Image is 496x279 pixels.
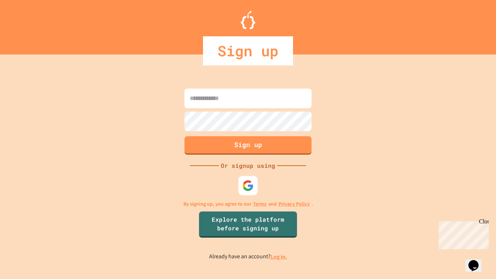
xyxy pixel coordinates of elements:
img: google-icon.svg [242,180,254,191]
div: Sign up [203,36,293,65]
iframe: chat widget [465,250,489,272]
img: Logo.svg [241,11,255,29]
a: Log in. [271,253,287,260]
div: Chat with us now!Close [3,3,50,46]
a: Terms [253,200,267,208]
a: Explore the platform before signing up [199,211,297,238]
div: Or signup using [219,161,277,170]
a: Privacy Policy [279,200,310,208]
iframe: chat widget [436,218,489,249]
button: Sign up [184,136,312,155]
p: Already have an account? [209,252,287,261]
p: By signing up, you agree to our and . [183,200,313,208]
